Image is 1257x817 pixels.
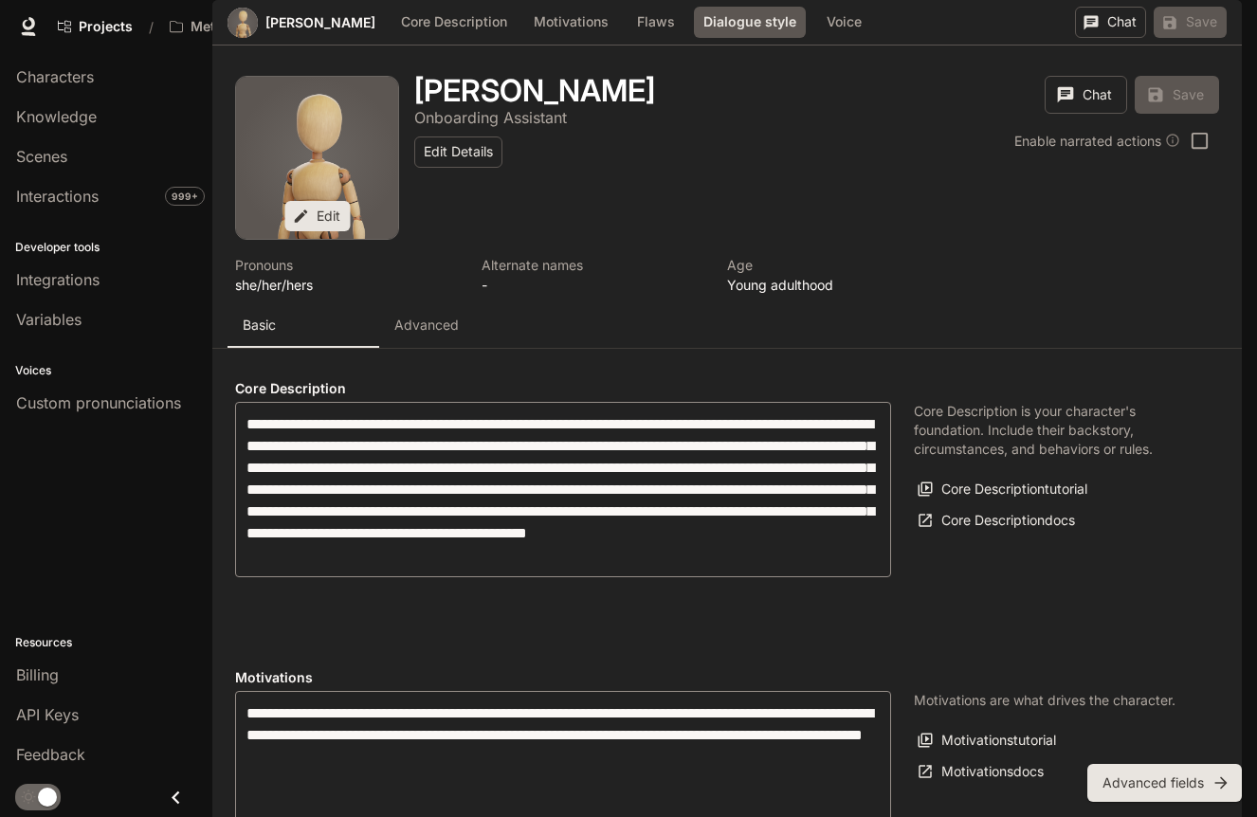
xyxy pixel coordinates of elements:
[284,201,350,232] button: Edit
[914,505,1080,536] a: Core Descriptiondocs
[1014,131,1180,151] div: Enable narrated actions
[228,8,258,38] div: Avatar image
[141,17,161,37] div: /
[914,474,1092,505] button: Core Descriptiontutorial
[235,402,891,577] div: label
[1045,76,1127,114] button: Chat
[414,108,567,127] p: Onboarding Assistant
[243,316,276,335] p: Basic
[524,7,618,38] button: Motivations
[727,255,951,295] button: Open character details dialog
[235,275,459,295] p: she/her/hers
[727,255,951,275] p: Age
[414,76,655,106] button: Open character details dialog
[394,316,459,335] p: Advanced
[914,725,1061,756] button: Motivationstutorial
[265,16,375,29] a: [PERSON_NAME]
[236,77,398,239] button: Open character avatar dialog
[235,255,459,275] p: Pronouns
[914,691,1175,710] p: Motivations are what drives the character.
[1075,7,1146,38] button: Chat
[482,255,705,295] button: Open character details dialog
[235,255,459,295] button: Open character details dialog
[235,379,891,398] h4: Core Description
[914,402,1196,459] p: Core Description is your character's foundation. Include their backstory, circumstances, and beha...
[813,7,874,38] button: Voice
[626,7,686,38] button: Flaws
[414,136,502,168] button: Edit Details
[727,275,951,295] p: Young adulthood
[236,77,398,239] div: Avatar image
[414,106,567,129] button: Open character details dialog
[414,72,655,109] h1: [PERSON_NAME]
[694,7,806,38] button: Dialogue style
[235,668,891,687] h4: Motivations
[1087,764,1242,802] button: Advanced fields
[49,8,141,45] a: Go to projects
[482,255,705,275] p: Alternate names
[79,19,133,35] span: Projects
[191,19,280,35] p: MetalityVerse
[482,275,705,295] p: -
[392,7,517,38] button: Core Description
[914,756,1048,788] a: Motivationsdocs
[228,8,258,38] button: Open character avatar dialog
[161,8,309,45] button: All workspaces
